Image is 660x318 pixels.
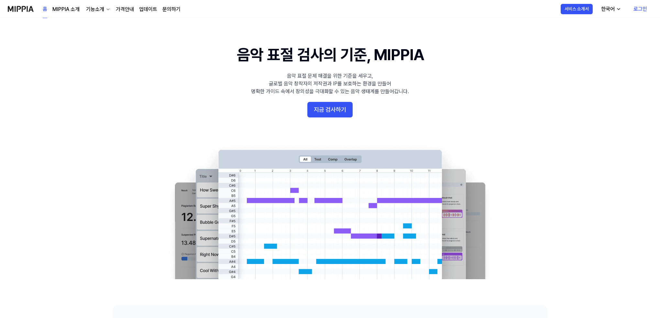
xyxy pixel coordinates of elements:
a: 가격안내 [116,5,134,13]
button: 서비스 소개서 [561,4,593,14]
div: 음악 표절 문제 해결을 위한 기준을 세우고, 글로벌 음악 창작자의 저작권과 IP를 보호하는 환경을 만들어 명확한 가이드 속에서 창의성을 극대화할 수 있는 음악 생태계를 만들어... [251,72,409,95]
button: 기능소개 [85,5,111,13]
img: main Image [162,143,498,279]
button: 한국어 [596,3,625,16]
a: 업데이트 [139,5,157,13]
a: MIPPIA 소개 [52,5,80,13]
a: 문의하기 [162,5,181,13]
div: 한국어 [600,5,616,13]
button: 지금 검사하기 [307,102,353,117]
a: 홈 [43,0,47,18]
div: 기능소개 [85,5,105,13]
h1: 음악 표절 검사의 기준, MIPPIA [237,44,423,66]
